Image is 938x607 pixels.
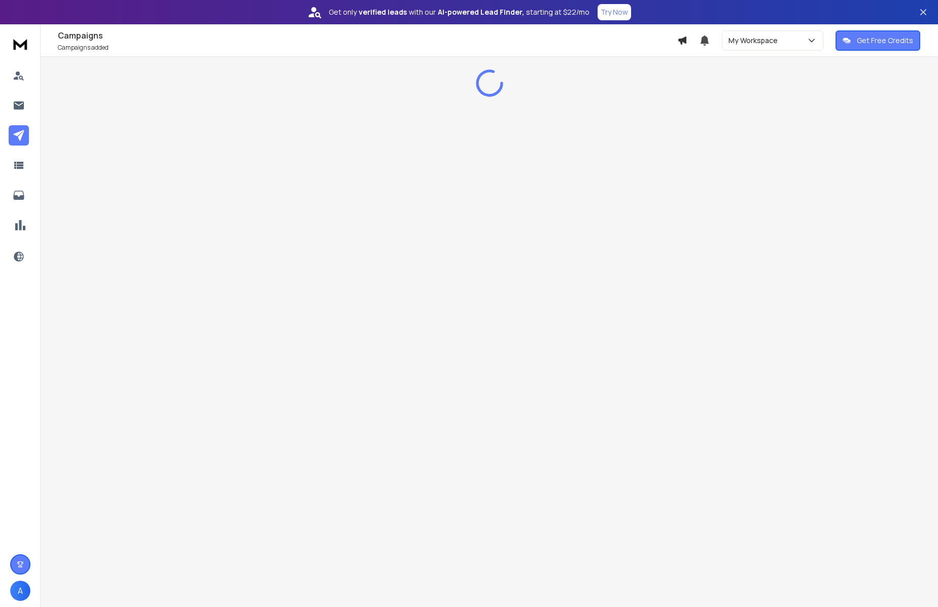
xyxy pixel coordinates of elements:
h1: Campaigns [58,29,677,42]
p: Try Now [601,7,628,17]
button: Try Now [598,4,631,20]
button: A [10,581,30,601]
strong: AI-powered Lead Finder, [438,7,524,17]
strong: verified leads [359,7,407,17]
button: Get Free Credits [836,30,920,51]
img: logo [10,34,30,53]
p: Get only with our starting at $22/mo [329,7,589,17]
p: My Workspace [728,35,782,46]
p: Get Free Credits [857,35,913,46]
p: Campaigns added [58,44,677,52]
